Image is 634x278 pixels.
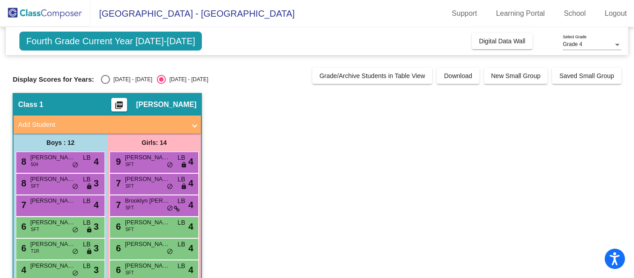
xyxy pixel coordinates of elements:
button: Download [437,68,479,84]
span: lock [86,183,92,190]
mat-expansion-panel-header: Add Student [14,116,201,134]
span: [PERSON_NAME] [PERSON_NAME] [30,218,75,227]
span: 4 [19,265,26,275]
span: 4 [94,155,99,168]
span: LB [83,196,91,206]
span: do_not_disturb_alt [72,162,78,169]
span: 4 [188,155,193,168]
span: 4 [188,176,193,190]
span: 4 [188,263,193,277]
span: [PERSON_NAME] [136,100,196,109]
span: LB [178,175,185,184]
span: SFT [125,269,134,276]
span: Fourth Grade Current Year [DATE]-[DATE] [19,32,202,51]
span: LB [178,261,185,271]
span: do_not_disturb_alt [167,205,173,212]
span: 7 [114,200,121,210]
a: Learning Portal [489,6,552,21]
span: Brooklyn [PERSON_NAME] [125,196,170,205]
span: LB [83,218,91,227]
span: do_not_disturb_alt [72,270,78,277]
span: LB [83,153,91,162]
span: [PERSON_NAME] [PERSON_NAME] [125,261,170,270]
span: Saved Small Group [559,72,614,79]
div: [DATE] - [DATE] [166,75,208,83]
span: 3 [94,241,99,255]
span: lock [181,162,187,169]
span: Download [444,72,472,79]
span: LB [178,240,185,249]
span: [PERSON_NAME] [PERSON_NAME] [125,175,170,184]
span: do_not_disturb_alt [167,183,173,190]
span: do_not_disturb_alt [167,248,173,255]
span: SFT [125,204,134,211]
span: 7 [114,178,121,188]
span: 4 [188,241,193,255]
span: 8 [19,157,26,167]
span: lock [181,183,187,190]
mat-panel-title: Add Student [18,120,186,130]
button: Grade/Archive Students in Table View [312,68,433,84]
span: LB [178,153,185,162]
span: 6 [114,243,121,253]
button: Saved Small Group [552,68,621,84]
span: Digital Data Wall [479,37,525,45]
span: SFT [31,226,39,233]
span: 8 [19,178,26,188]
span: SFT [31,183,39,190]
span: Class 1 [18,100,43,109]
span: [PERSON_NAME] [125,153,170,162]
span: SFT [125,161,134,168]
span: 6 [19,222,26,232]
span: do_not_disturb_alt [72,227,78,234]
span: [PERSON_NAME] [125,240,170,249]
span: do_not_disturb_alt [167,162,173,169]
span: SFT [125,183,134,190]
span: 4 [188,220,193,233]
span: lock [86,227,92,234]
a: Support [445,6,484,21]
span: Display Scores for Years: [13,75,94,83]
span: LB [83,240,91,249]
span: 3 [94,220,99,233]
div: Boys : 12 [14,134,107,152]
span: SFT [125,226,134,233]
mat-radio-group: Select an option [101,75,208,84]
span: 6 [19,243,26,253]
span: 504 [31,161,38,168]
a: School [556,6,593,21]
span: 7 [19,200,26,210]
span: [PERSON_NAME] [30,175,75,184]
div: Girls: 14 [107,134,201,152]
button: Digital Data Wall [472,33,533,49]
span: [PERSON_NAME] [30,153,75,162]
span: LB [178,196,185,206]
span: T1R [31,248,39,255]
span: [PERSON_NAME] [30,196,75,205]
span: 4 [94,198,99,212]
span: 9 [114,157,121,167]
span: [PERSON_NAME] [30,261,75,270]
span: Grade/Archive Students in Table View [319,72,425,79]
span: LB [178,218,185,227]
button: Print Students Details [111,98,127,111]
span: do_not_disturb_alt [72,248,78,255]
span: [PERSON_NAME] [125,218,170,227]
span: [PERSON_NAME] [30,240,75,249]
mat-icon: picture_as_pdf [114,101,124,113]
button: New Small Group [484,68,548,84]
span: [GEOGRAPHIC_DATA] - [GEOGRAPHIC_DATA] [90,6,295,21]
span: 3 [94,176,99,190]
span: 6 [114,222,121,232]
span: 3 [94,263,99,277]
span: 4 [188,198,193,212]
span: lock [86,248,92,255]
a: Logout [598,6,634,21]
span: 6 [114,265,121,275]
span: LB [83,175,91,184]
span: Grade 4 [563,41,582,47]
span: New Small Group [491,72,541,79]
span: LB [83,261,91,271]
div: [DATE] - [DATE] [110,75,152,83]
span: do_not_disturb_alt [72,183,78,190]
